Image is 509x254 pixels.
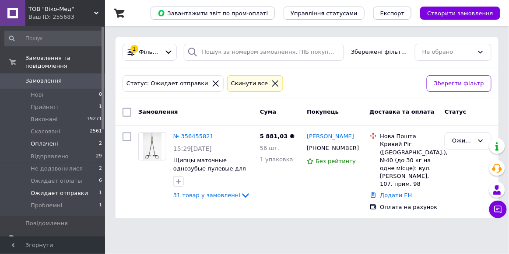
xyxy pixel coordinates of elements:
[284,7,365,20] button: Управління статусами
[31,115,58,123] span: Виконані
[291,10,358,17] span: Управління статусами
[99,165,102,173] span: 2
[130,45,138,53] div: 1
[151,7,275,20] button: Завантажити звіт по пром-оплаті
[489,201,507,218] button: Чат з покупцем
[28,13,105,21] div: Ваш ID: 255683
[380,192,412,198] a: Додати ЕН
[422,48,474,57] div: Не обрано
[260,145,279,151] span: 56 шт.
[380,10,405,17] span: Експорт
[99,91,102,99] span: 0
[28,5,94,13] span: ТОВ "Віко-Мед"
[173,192,251,198] a: 31 товар у замовленні
[380,140,438,188] div: Кривий Ріг ([GEOGRAPHIC_DATA].), №40 (до 30 кг на одне місце): вул. [PERSON_NAME], 107, прим. 98
[139,48,161,56] span: Фільтри
[99,103,102,111] span: 1
[99,177,102,185] span: 6
[31,128,60,136] span: Скасовані
[420,7,500,20] button: Створити замовлення
[380,203,438,211] div: Оплата на рахунок
[25,77,62,85] span: Замовлення
[87,115,102,123] span: 19271
[260,133,295,139] span: 5 881,03 ₴
[31,140,58,148] span: Оплачені
[31,177,82,185] span: Ожидает оплаты
[90,128,102,136] span: 2561
[316,158,356,164] span: Без рейтингу
[96,153,102,160] span: 29
[31,189,88,197] span: Ожидает отправки
[173,157,250,196] a: Щипцы маточные однозубые пулевые для оттягивания тела матки по [PERSON_NAME]-Braun. Длина 25,5 см
[31,153,69,160] span: Відправлено
[370,108,435,115] span: Доставка та оплата
[307,108,339,115] span: Покупець
[173,192,240,198] span: 31 товар у замовленні
[229,79,270,88] div: Cкинути все
[31,165,83,173] span: Не додзвонилися
[351,48,408,56] span: Збережені фільтри:
[411,10,500,16] a: Створити замовлення
[380,132,438,140] div: Нова Пошта
[31,91,43,99] span: Нові
[4,31,103,46] input: Пошук
[31,103,58,111] span: Прийняті
[434,79,484,88] span: Зберегти фільтр
[173,145,212,152] span: 15:29[DATE]
[138,132,166,160] a: Фото товару
[305,143,356,154] div: [PHONE_NUMBER]
[173,133,214,139] a: № 356455821
[99,202,102,209] span: 1
[373,7,412,20] button: Експорт
[143,133,161,160] img: Фото товару
[31,202,62,209] span: Проблемні
[25,219,68,227] span: Повідомлення
[427,10,493,17] span: Створити замовлення
[445,108,467,115] span: Статус
[138,108,178,115] span: Замовлення
[260,156,293,163] span: 1 упаковка
[184,44,344,61] input: Пошук за номером замовлення, ПІБ покупця, номером телефону, Email, номером накладної
[25,54,105,70] span: Замовлення та повідомлення
[158,9,268,17] span: Завантажити звіт по пром-оплаті
[307,132,354,141] a: [PERSON_NAME]
[125,79,210,88] div: Статус: Ожидает отправки
[99,140,102,148] span: 2
[25,235,81,243] span: Товари та послуги
[99,189,102,197] span: 1
[452,136,474,146] div: Ожидает отправки
[260,108,276,115] span: Cума
[427,75,491,92] button: Зберегти фільтр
